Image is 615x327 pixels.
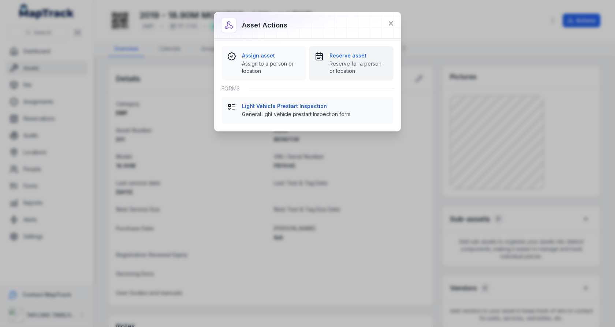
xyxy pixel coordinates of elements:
span: Assign to a person or location [242,60,300,75]
button: Reserve assetReserve for a person or location [309,46,394,81]
h3: Asset actions [242,20,287,30]
strong: Assign asset [242,52,300,59]
strong: Reserve asset [329,52,388,59]
span: Reserve for a person or location [329,60,388,75]
span: General light vehicle prestart Inspection form [242,111,388,118]
button: Assign assetAssign to a person or location [221,46,306,81]
div: Forms [221,81,394,97]
strong: Light Vehicle Prestart Inspection [242,103,388,110]
button: Light Vehicle Prestart InspectionGeneral light vehicle prestart Inspection form [221,97,394,124]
